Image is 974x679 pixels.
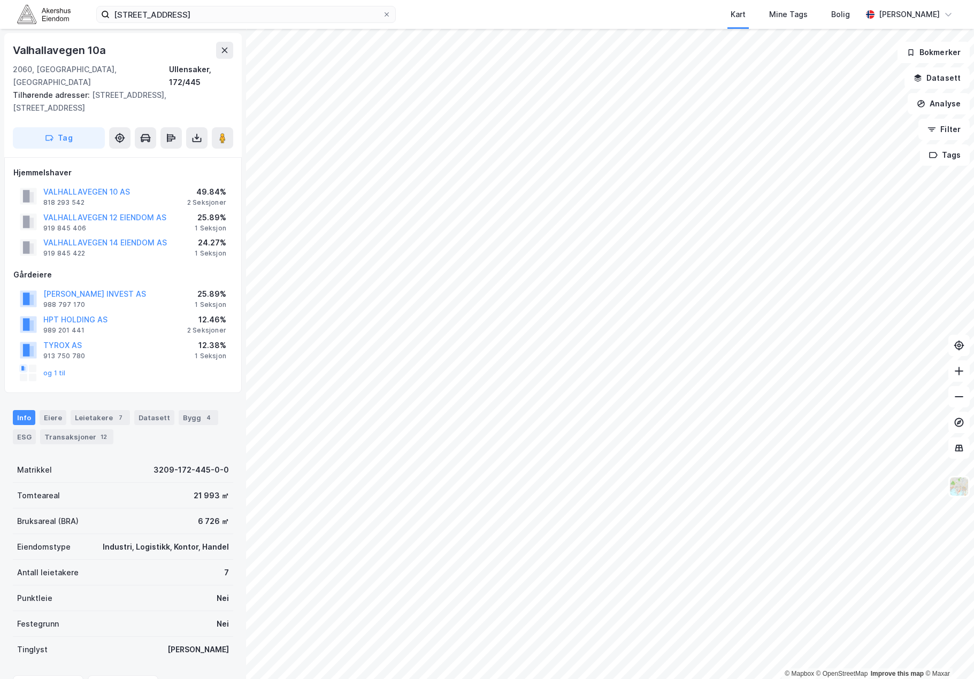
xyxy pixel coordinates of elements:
div: Tomteareal [17,489,60,502]
div: Punktleie [17,592,52,605]
div: Matrikkel [17,464,52,476]
div: Valhallavegen 10a [13,42,108,59]
div: 1 Seksjon [195,300,226,309]
div: 7 [115,412,126,423]
button: Tags [920,144,970,166]
div: 12 [98,431,109,442]
div: Festegrunn [17,618,59,630]
div: Antall leietakere [17,566,79,579]
div: 25.89% [195,288,226,300]
div: Transaksjoner [40,429,113,444]
img: akershus-eiendom-logo.9091f326c980b4bce74ccdd9f866810c.svg [17,5,71,24]
div: Bolig [831,8,850,21]
button: Bokmerker [898,42,970,63]
a: OpenStreetMap [816,670,868,677]
div: 919 845 406 [43,224,86,233]
div: [PERSON_NAME] [167,643,229,656]
div: 2060, [GEOGRAPHIC_DATA], [GEOGRAPHIC_DATA] [13,63,169,89]
div: [STREET_ADDRESS], [STREET_ADDRESS] [13,89,225,114]
div: 12.38% [195,339,226,352]
div: 2 Seksjoner [187,326,226,335]
div: 919 845 422 [43,249,85,258]
iframe: Chat Widget [921,628,974,679]
button: Filter [918,119,970,140]
div: Eiere [40,410,66,425]
div: [PERSON_NAME] [879,8,940,21]
input: Søk på adresse, matrikkel, gårdeiere, leietakere eller personer [110,6,382,22]
div: 24.27% [195,236,226,249]
div: 6 726 ㎡ [198,515,229,528]
span: Tilhørende adresser: [13,90,92,99]
div: Info [13,410,35,425]
div: 913 750 780 [43,352,85,360]
div: 21 993 ㎡ [194,489,229,502]
div: Nei [217,592,229,605]
div: Ullensaker, 172/445 [169,63,233,89]
div: Eiendomstype [17,541,71,553]
div: 7 [224,566,229,579]
div: Mine Tags [769,8,808,21]
div: 4 [203,412,214,423]
div: Leietakere [71,410,130,425]
div: 3209-172-445-0-0 [154,464,229,476]
div: Tinglyst [17,643,48,656]
button: Analyse [908,93,970,114]
div: 1 Seksjon [195,249,226,258]
div: 988 797 170 [43,300,85,309]
div: 1 Seksjon [195,224,226,233]
div: Bygg [179,410,218,425]
div: Gårdeiere [13,268,233,281]
div: Industri, Logistikk, Kontor, Handel [103,541,229,553]
div: Bruksareal (BRA) [17,515,79,528]
div: Kontrollprogram for chat [921,628,974,679]
div: 1 Seksjon [195,352,226,360]
a: Mapbox [785,670,814,677]
div: 989 201 441 [43,326,85,335]
div: 818 293 542 [43,198,85,207]
div: 2 Seksjoner [187,198,226,207]
div: 25.89% [195,211,226,224]
div: ESG [13,429,36,444]
div: Nei [217,618,229,630]
button: Datasett [904,67,970,89]
div: Kart [731,8,746,21]
div: Datasett [134,410,174,425]
div: 12.46% [187,313,226,326]
div: 49.84% [187,186,226,198]
img: Z [949,476,969,497]
div: Hjemmelshaver [13,166,233,179]
a: Improve this map [871,670,924,677]
button: Tag [13,127,105,149]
